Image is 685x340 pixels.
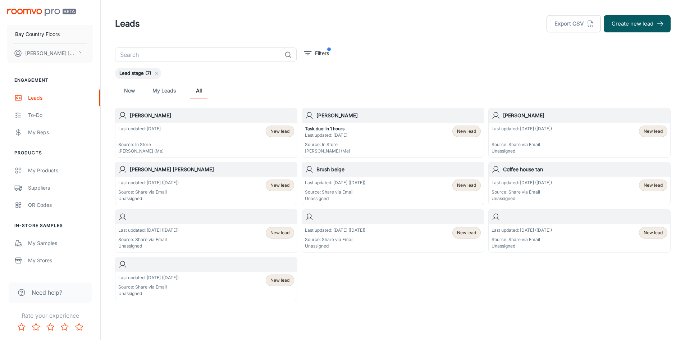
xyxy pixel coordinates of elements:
button: Rate 4 star [58,320,72,334]
div: QR Codes [28,201,93,209]
a: [PERSON_NAME]Last updated: [DATE] ([DATE])Source: Share via EmailUnassignedNew lead [488,108,671,158]
h6: Coffee house tan [503,166,667,173]
a: Coffee house tanLast updated: [DATE] ([DATE])Source: Share via EmailUnassignedNew lead [488,162,671,205]
p: [PERSON_NAME] [PERSON_NAME] [25,49,76,57]
div: My Products [28,167,93,174]
span: New lead [457,182,476,189]
button: Rate 2 star [29,320,43,334]
p: Last updated: [DATE] ([DATE]) [118,275,179,281]
p: Unassigned [118,195,179,202]
a: Last updated: [DATE] ([DATE])Source: Share via EmailUnassignedNew lead [115,257,297,300]
button: Rate 3 star [43,320,58,334]
h6: [PERSON_NAME] [503,112,667,119]
div: My Reps [28,128,93,136]
p: Source: Share via Email [118,284,179,290]
div: Leads [28,94,93,102]
p: Filters [315,49,329,57]
span: New lead [644,128,663,135]
a: New [121,82,138,99]
span: New lead [270,230,289,236]
span: New lead [270,277,289,284]
p: Bay Country Floors [15,30,60,38]
p: Unassigned [118,290,179,297]
span: Need help? [32,288,62,297]
p: Unassigned [305,243,365,249]
button: [PERSON_NAME] [PERSON_NAME] [7,44,93,63]
span: New lead [644,182,663,189]
div: To-do [28,111,93,119]
span: New lead [457,230,476,236]
p: Unassigned [305,195,365,202]
p: Unassigned [492,148,552,154]
span: Lead stage (7) [115,70,156,77]
button: Rate 5 star [72,320,86,334]
p: Task due: In 1 hours [305,126,350,132]
div: Lead stage (7) [115,68,161,79]
p: Last updated: [DATE] ([DATE]) [492,126,552,132]
h6: [PERSON_NAME] [130,112,294,119]
p: Source: Share via Email [492,189,552,195]
span: New lead [270,128,289,135]
p: Last updated: [DATE] [118,126,164,132]
div: Suppliers [28,184,93,192]
button: Create new lead [604,15,671,32]
p: Source: In Store [118,141,164,148]
input: Search [115,47,282,62]
h1: Leads [115,17,140,30]
a: My Leads [152,82,176,99]
button: Export CSV [547,15,601,32]
button: Rate 1 star [14,320,29,334]
div: My Stores [28,257,93,264]
a: Last updated: [DATE] ([DATE])Source: Share via EmailUnassignedNew lead [302,209,484,253]
div: My Samples [28,239,93,247]
img: Roomvo PRO Beta [7,9,76,16]
p: Source: Share via Email [118,236,179,243]
button: filter [302,47,331,59]
p: Source: Share via Email [118,189,179,195]
p: Last updated: [DATE] ([DATE]) [118,227,179,234]
p: Source: Share via Email [492,141,552,148]
p: Unassigned [492,195,552,202]
p: [PERSON_NAME] (Me) [118,148,164,154]
p: Last updated: [DATE] ([DATE]) [492,180,552,186]
p: Source: Share via Email [305,189,365,195]
p: Unassigned [492,243,552,249]
p: Last updated: [DATE] ([DATE]) [305,227,365,234]
p: [PERSON_NAME] (Me) [305,148,350,154]
p: Source: In Store [305,141,350,148]
p: Source: Share via Email [492,236,552,243]
a: All [190,82,207,99]
a: Last updated: [DATE] ([DATE])Source: Share via EmailUnassignedNew lead [115,209,297,253]
p: Last updated: [DATE] ([DATE]) [118,180,179,186]
p: Last updated: [DATE] ([DATE]) [492,227,552,234]
p: Last updated: [DATE] ([DATE]) [305,180,365,186]
h6: [PERSON_NAME] [316,112,481,119]
a: Brush beigeLast updated: [DATE] ([DATE])Source: Share via EmailUnassignedNew lead [302,162,484,205]
a: Last updated: [DATE] ([DATE])Source: Share via EmailUnassignedNew lead [488,209,671,253]
p: Source: Share via Email [305,236,365,243]
span: New lead [457,128,476,135]
button: Bay Country Floors [7,25,93,44]
p: Rate your experience [6,311,95,320]
span: New lead [270,182,289,189]
h6: Brush beige [316,166,481,173]
a: [PERSON_NAME]Last updated: [DATE]Source: In Store[PERSON_NAME] (Me)New lead [115,108,297,158]
p: Unassigned [118,243,179,249]
a: [PERSON_NAME]Task due: In 1 hoursLast updated: [DATE]Source: In Store[PERSON_NAME] (Me)New lead [302,108,484,158]
span: New lead [644,230,663,236]
a: [PERSON_NAME] [PERSON_NAME]Last updated: [DATE] ([DATE])Source: Share via EmailUnassignedNew lead [115,162,297,205]
h6: [PERSON_NAME] [PERSON_NAME] [130,166,294,173]
p: Last updated: [DATE] [305,132,350,139]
